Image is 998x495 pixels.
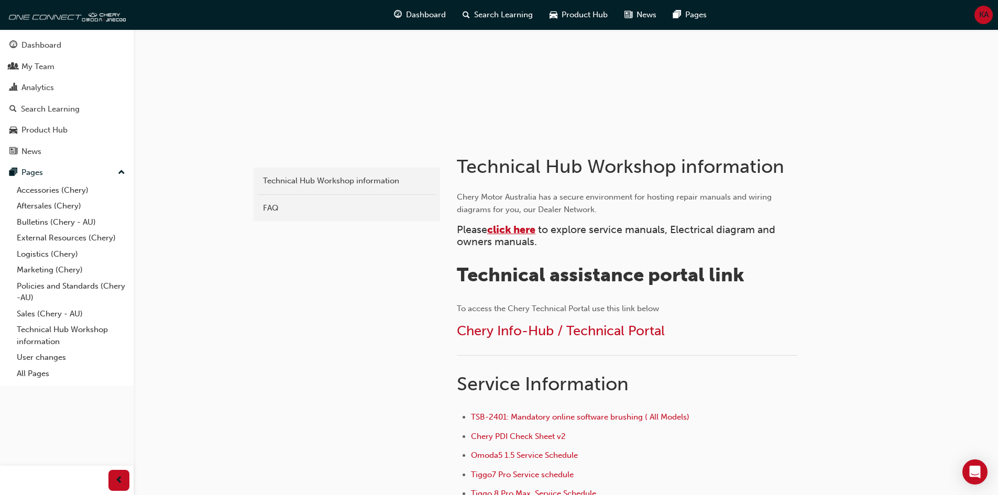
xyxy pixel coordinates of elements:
[4,57,129,76] a: My Team
[386,4,454,26] a: guage-iconDashboard
[457,192,774,214] span: Chery Motor Australia has a secure environment for hosting repair manuals and wiring diagrams for...
[471,450,578,460] a: Omoda5 1.5 Service Schedule
[487,224,535,236] a: click here
[454,4,541,26] a: search-iconSearch Learning
[4,163,129,182] button: Pages
[962,459,988,485] div: Open Intercom Messenger
[115,474,123,487] span: prev-icon
[13,246,129,262] a: Logistics (Chery)
[541,4,616,26] a: car-iconProduct Hub
[13,262,129,278] a: Marketing (Chery)
[562,9,608,21] span: Product Hub
[457,155,800,178] h1: Technical Hub Workshop information
[9,105,17,114] span: search-icon
[21,124,68,136] div: Product Hub
[4,78,129,97] a: Analytics
[457,263,744,286] span: Technical assistance portal link
[13,198,129,214] a: Aftersales (Chery)
[550,8,557,21] span: car-icon
[457,224,487,236] span: Please
[9,62,17,72] span: people-icon
[13,182,129,199] a: Accessories (Chery)
[4,100,129,119] a: Search Learning
[673,8,681,21] span: pages-icon
[21,82,54,94] div: Analytics
[258,199,436,217] a: FAQ
[616,4,665,26] a: news-iconNews
[9,41,17,50] span: guage-icon
[258,172,436,190] a: Technical Hub Workshop information
[974,6,993,24] button: KA
[263,175,431,187] div: Technical Hub Workshop information
[21,61,54,73] div: My Team
[4,142,129,161] a: News
[457,372,629,395] span: Service Information
[13,278,129,306] a: Policies and Standards (Chery -AU)
[13,349,129,366] a: User changes
[4,120,129,140] a: Product Hub
[9,168,17,178] span: pages-icon
[457,224,778,248] span: to explore service manuals, Electrical diagram and owners manuals.
[118,166,125,180] span: up-icon
[263,202,431,214] div: FAQ
[21,39,61,51] div: Dashboard
[457,323,665,339] a: Chery Info-Hub / Technical Portal
[4,34,129,163] button: DashboardMy TeamAnalyticsSearch LearningProduct HubNews
[979,9,989,21] span: KA
[4,36,129,55] a: Dashboard
[471,412,689,422] a: TSB-2401: Mandatory online software brushing ( All Models)
[13,322,129,349] a: Technical Hub Workshop information
[624,8,632,21] span: news-icon
[471,432,566,441] a: Chery PDI Check Sheet v2
[13,230,129,246] a: External Resources (Chery)
[637,9,656,21] span: News
[9,126,17,135] span: car-icon
[471,470,574,479] a: Tiggo7 Pro Service schedule
[474,9,533,21] span: Search Learning
[5,4,126,25] img: oneconnect
[394,8,402,21] span: guage-icon
[463,8,470,21] span: search-icon
[457,304,659,313] span: To access the Chery Technical Portal use this link below
[21,146,41,158] div: News
[685,9,707,21] span: Pages
[9,147,17,157] span: news-icon
[13,366,129,382] a: All Pages
[406,9,446,21] span: Dashboard
[21,103,80,115] div: Search Learning
[13,306,129,322] a: Sales (Chery - AU)
[13,214,129,230] a: Bulletins (Chery - AU)
[665,4,715,26] a: pages-iconPages
[21,167,43,179] div: Pages
[9,83,17,93] span: chart-icon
